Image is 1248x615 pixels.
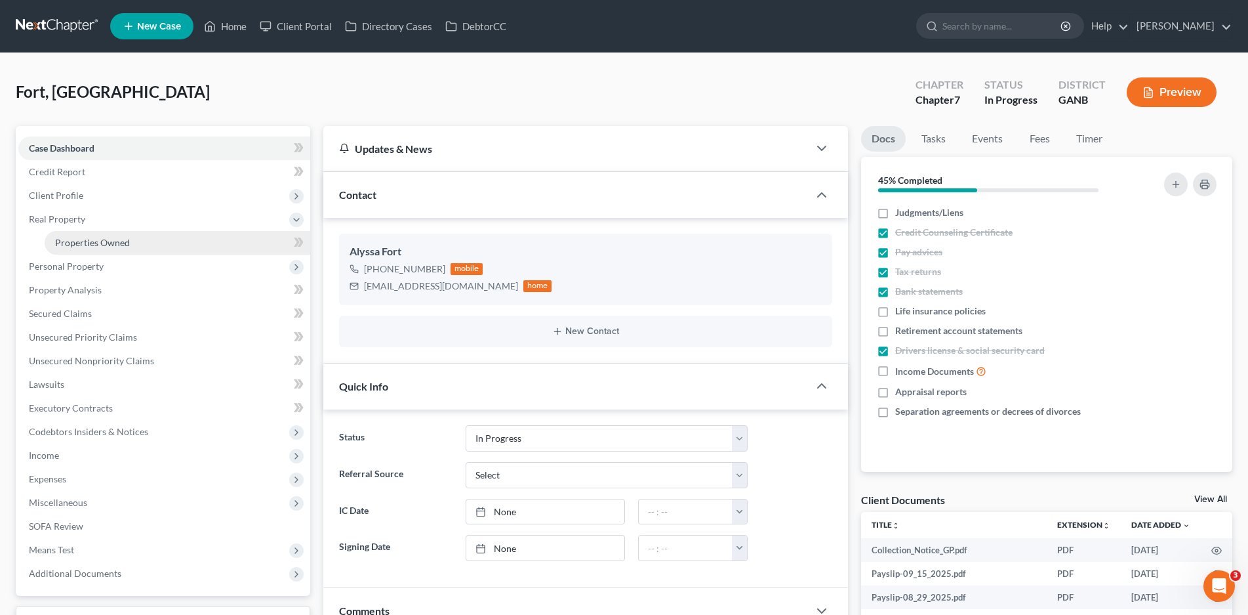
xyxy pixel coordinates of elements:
[18,349,310,373] a: Unsecured Nonpriority Claims
[916,93,963,108] div: Chapter
[18,137,310,160] a: Case Dashboard
[18,373,310,396] a: Lawsuits
[197,14,253,38] a: Home
[338,14,439,38] a: Directory Cases
[29,497,87,508] span: Miscellaneous
[1182,522,1190,530] i: expand_more
[1127,77,1217,107] button: Preview
[29,520,83,532] span: SOFA Review
[895,245,942,259] span: Pay advices
[364,280,518,293] div: [EMAIL_ADDRESS][DOMAIN_NAME]
[1018,126,1060,152] a: Fees
[911,126,956,152] a: Tasks
[942,14,1062,38] input: Search by name...
[1121,562,1201,585] td: [DATE]
[18,326,310,349] a: Unsecured Priority Claims
[895,385,967,398] span: Appraisal reports
[1057,520,1110,530] a: Extensionunfold_more
[1121,585,1201,609] td: [DATE]
[29,355,154,366] span: Unsecured Nonpriority Claims
[253,14,338,38] a: Client Portal
[29,284,102,295] span: Property Analysis
[984,93,1037,108] div: In Progress
[332,462,459,488] label: Referral Source
[332,535,459,561] label: Signing Date
[1058,77,1106,93] div: District
[29,450,59,461] span: Income
[350,244,822,260] div: Alyssa Fort
[451,263,483,275] div: mobile
[639,499,733,524] input: -- : --
[16,82,210,101] span: Fort, [GEOGRAPHIC_DATA]
[523,280,552,292] div: home
[29,544,74,555] span: Means Test
[861,538,1047,562] td: Collection_Notice_GP.pdf
[861,562,1047,585] td: Payslip-09_15_2025.pdf
[639,536,733,561] input: -- : --
[29,331,137,343] span: Unsecured Priority Claims
[1058,93,1106,108] div: GANB
[984,77,1037,93] div: Status
[18,160,310,184] a: Credit Report
[895,265,941,278] span: Tax returns
[878,175,942,186] strong: 45% Completed
[954,93,960,106] span: 7
[332,499,459,525] label: IC Date
[1047,538,1121,562] td: PDF
[861,585,1047,609] td: Payslip-08_29_2025.pdf
[861,126,906,152] a: Docs
[1203,570,1235,602] iframe: Intercom live chat
[18,396,310,420] a: Executory Contracts
[18,278,310,302] a: Property Analysis
[961,126,1013,152] a: Events
[895,305,986,318] span: Life insurance policies
[895,285,963,298] span: Bank statements
[29,426,148,437] span: Codebtors Insiders & Notices
[29,568,121,579] span: Additional Documents
[1047,585,1121,609] td: PDF
[55,237,130,248] span: Properties Owned
[861,493,945,507] div: Client Documents
[1066,126,1113,152] a: Timer
[29,308,92,319] span: Secured Claims
[872,520,900,530] a: Titleunfold_more
[466,499,624,524] a: None
[29,379,64,390] span: Lawsuits
[332,425,459,452] label: Status
[29,142,94,154] span: Case Dashboard
[29,213,85,224] span: Real Property
[137,22,181,32] span: New Case
[1121,538,1201,562] td: [DATE]
[1131,520,1190,530] a: Date Added expand_more
[895,206,963,219] span: Judgments/Liens
[439,14,513,38] a: DebtorCC
[1230,570,1241,581] span: 3
[892,522,900,530] i: unfold_more
[29,402,113,414] span: Executory Contracts
[364,263,445,276] div: [PHONE_NUMBER]
[895,405,1081,418] span: Separation agreements or decrees of divorces
[29,190,83,201] span: Client Profile
[18,515,310,538] a: SOFA Review
[350,326,822,337] button: New Contact
[1047,562,1121,585] td: PDF
[895,226,1013,239] span: Credit Counseling Certificate
[1194,495,1227,504] a: View All
[29,166,85,177] span: Credit Report
[895,324,1022,337] span: Retirement account statements
[339,380,388,392] span: Quick Info
[45,231,310,255] a: Properties Owned
[339,142,793,156] div: Updates & News
[1102,522,1110,530] i: unfold_more
[29,261,104,272] span: Personal Property
[29,473,66,484] span: Expenses
[895,365,974,378] span: Income Documents
[1130,14,1232,38] a: [PERSON_NAME]
[339,188,376,201] span: Contact
[895,344,1045,357] span: Drivers license & social security card
[18,302,310,326] a: Secured Claims
[466,536,624,561] a: None
[916,77,963,93] div: Chapter
[1085,14,1129,38] a: Help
